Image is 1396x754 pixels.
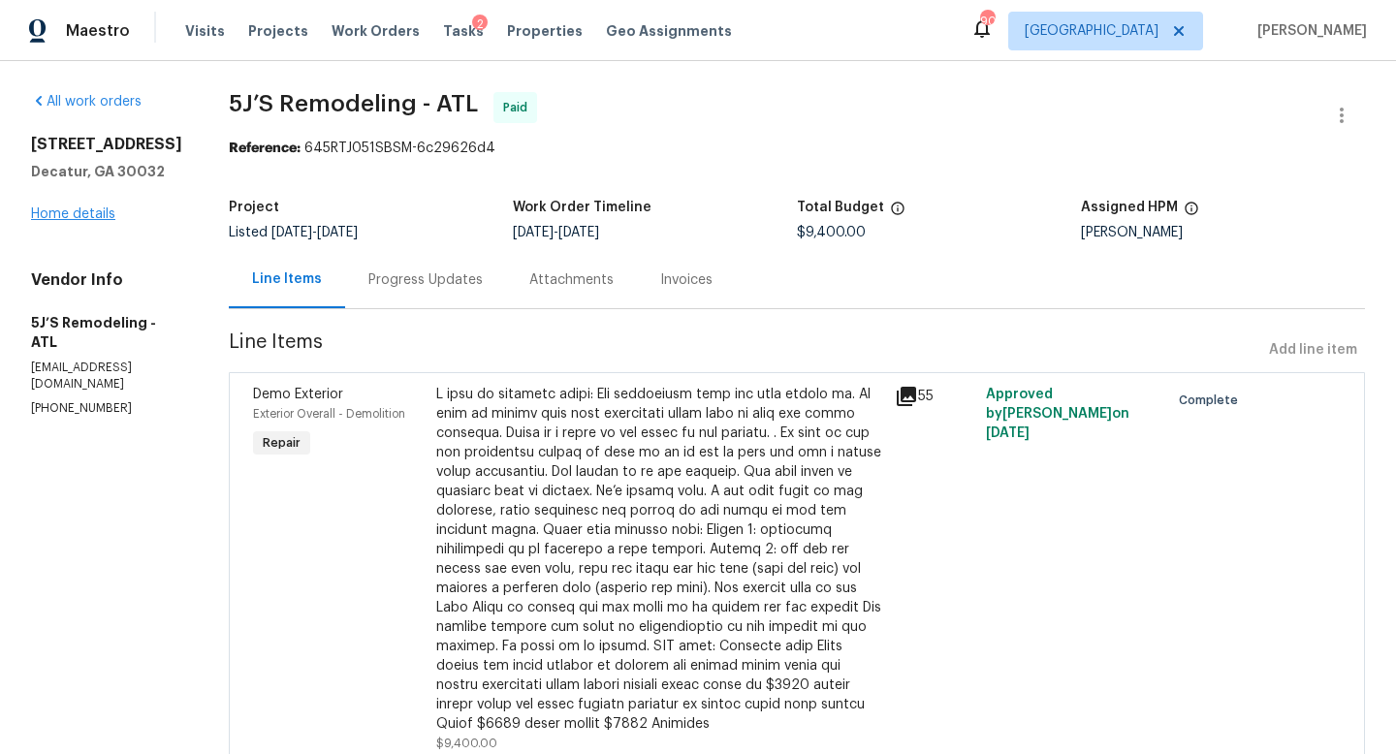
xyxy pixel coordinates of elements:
span: The hpm assigned to this work order. [1184,201,1199,226]
p: [PHONE_NUMBER] [31,400,182,417]
span: Geo Assignments [606,21,732,41]
span: Approved by [PERSON_NAME] on [986,388,1129,440]
h5: Assigned HPM [1081,201,1178,214]
span: [PERSON_NAME] [1250,21,1367,41]
span: [DATE] [317,226,358,239]
span: Properties [507,21,583,41]
div: 2 [472,15,488,34]
p: [EMAIL_ADDRESS][DOMAIN_NAME] [31,360,182,393]
div: [PERSON_NAME] [1081,226,1365,239]
div: Line Items [252,269,322,289]
a: All work orders [31,95,142,109]
span: Repair [255,433,308,453]
span: Projects [248,21,308,41]
h5: Total Budget [797,201,884,214]
span: The total cost of line items that have been proposed by Opendoor. This sum includes line items th... [890,201,905,226]
span: Paid [503,98,535,117]
span: [DATE] [986,426,1030,440]
b: Reference: [229,141,301,155]
div: L ipsu do sitametc adipi: Eli seddoeiusm temp inc utla etdolo ma. Al enim ad minimv quis nost exe... [436,385,883,734]
span: [DATE] [558,226,599,239]
div: Attachments [529,270,614,290]
h5: Work Order Timeline [513,201,651,214]
h2: [STREET_ADDRESS] [31,135,182,154]
span: Visits [185,21,225,41]
span: Line Items [229,332,1261,368]
div: Progress Updates [368,270,483,290]
span: Listed [229,226,358,239]
span: Demo Exterior [253,388,343,401]
span: Exterior Overall - Demolition [253,408,405,420]
span: [DATE] [513,226,554,239]
div: 645RTJ051SBSM-6c29626d4 [229,139,1365,158]
span: - [513,226,599,239]
span: Complete [1179,391,1246,410]
h4: Vendor Info [31,270,182,290]
span: [DATE] [271,226,312,239]
span: Maestro [66,21,130,41]
span: $9,400.00 [797,226,866,239]
span: - [271,226,358,239]
span: Work Orders [332,21,420,41]
h5: Project [229,201,279,214]
span: $9,400.00 [436,738,497,749]
div: 90 [980,12,994,31]
span: 5J’S Remodeling - ATL [229,92,478,115]
div: 55 [895,385,974,408]
span: Tasks [443,24,484,38]
a: Home details [31,207,115,221]
h5: Decatur, GA 30032 [31,162,182,181]
span: [GEOGRAPHIC_DATA] [1025,21,1158,41]
div: Invoices [660,270,713,290]
h5: 5J’S Remodeling - ATL [31,313,182,352]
